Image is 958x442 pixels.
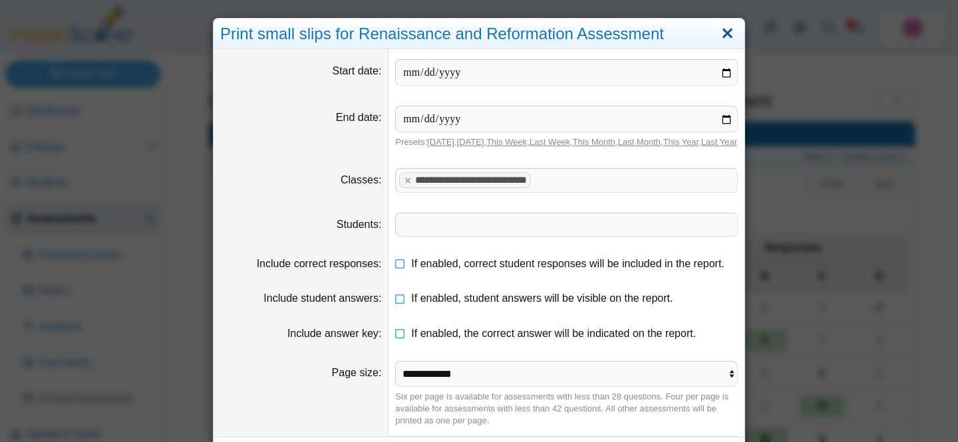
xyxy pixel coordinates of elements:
label: End date [336,112,382,123]
a: This Month [573,137,615,147]
a: [DATE] [427,137,454,147]
tags: ​ [395,213,738,237]
a: Close [717,23,738,45]
a: [DATE] [457,137,484,147]
label: Classes [341,174,381,185]
span: If enabled, correct student responses will be included in the report. [411,258,724,269]
span: If enabled, the correct answer will be indicated on the report. [411,328,696,339]
tags: ​ [395,168,738,192]
div: Presets: , , , , , , , [395,136,738,148]
a: Last Week [530,137,570,147]
div: Six per page is available for assessments with less than 28 questions. Four per page is available... [395,391,738,427]
a: Last Year [701,137,737,147]
a: Last Month [618,137,661,147]
x: remove tag [402,176,413,185]
a: This Year [663,137,699,147]
label: Page size [332,367,382,378]
div: Print small slips for Renaissance and Reformation Assessment [214,19,744,50]
label: Students [337,219,382,230]
label: Include answer key [287,328,381,339]
label: Include student answers [263,292,381,304]
label: Include correct responses [257,258,382,269]
a: This Week [486,137,527,147]
label: Start date [333,65,382,76]
span: If enabled, student answers will be visible on the report. [411,292,673,304]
